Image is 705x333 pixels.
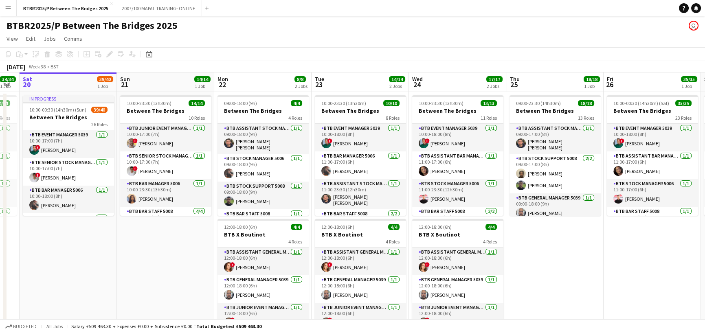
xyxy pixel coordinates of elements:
button: 2007/100 MAPAL TRAINING- ONLINE [115,0,202,16]
a: Jobs [40,33,59,44]
div: Salary £509 463.30 + Expenses £0.00 + Subsistence £0.00 = [71,323,261,329]
span: All jobs [45,323,64,329]
a: Comms [61,33,86,44]
span: View [7,35,18,42]
span: Total Budgeted £509 463.30 [196,323,261,329]
span: Week 38 [27,64,47,70]
div: [DATE] [7,63,25,71]
span: Edit [26,35,35,42]
a: Edit [23,33,39,44]
span: Comms [64,35,82,42]
button: BTBR2025/P Between The Bridges 2025 [17,0,115,16]
button: Budgeted [4,322,38,331]
a: View [3,33,21,44]
app-user-avatar: Amy Cane [689,21,698,31]
h1: BTBR2025/P Between The Bridges 2025 [7,20,178,32]
span: Jobs [44,35,56,42]
div: BST [51,64,59,70]
span: Budgeted [13,324,37,329]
